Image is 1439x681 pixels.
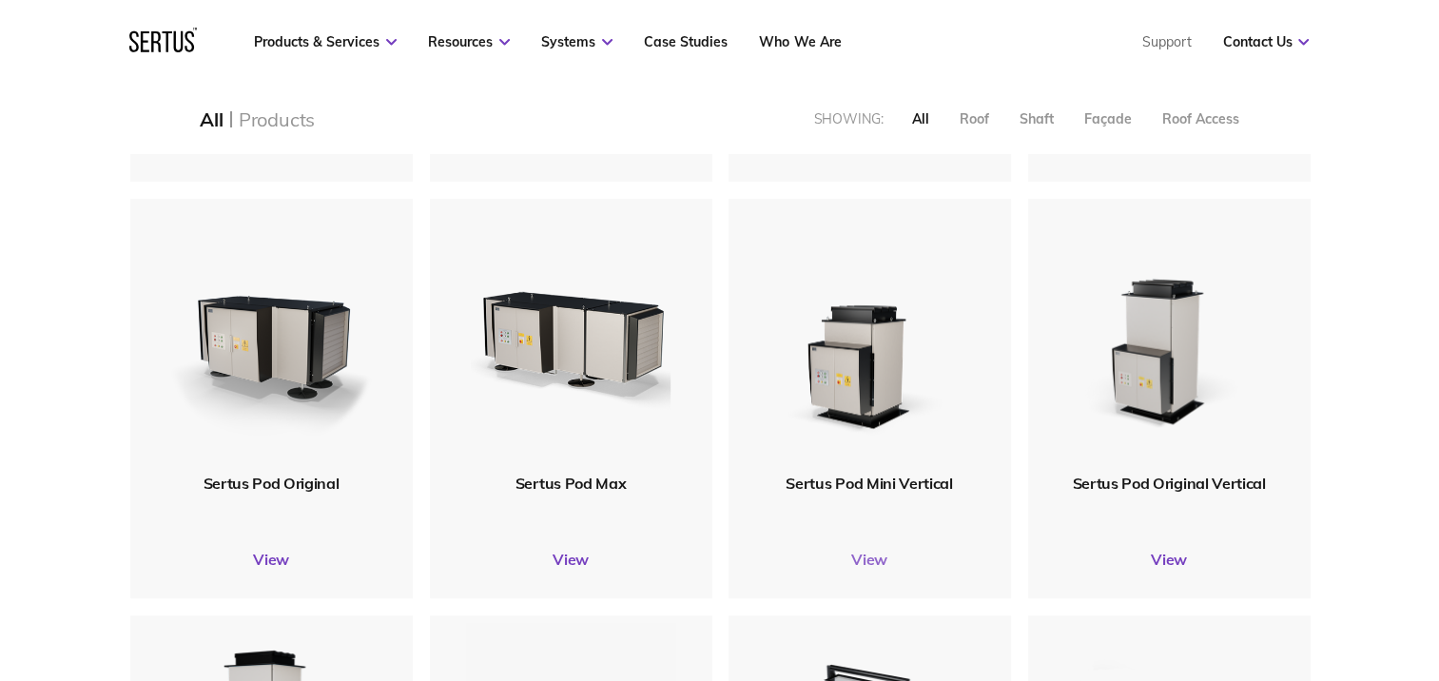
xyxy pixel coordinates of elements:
[1161,110,1238,127] div: Roof Access
[541,33,613,50] a: Systems
[911,110,928,127] div: All
[644,33,728,50] a: Case Studies
[1098,461,1439,681] iframe: Chat Widget
[430,550,712,569] a: View
[515,474,627,493] span: Sertus Pod Max
[959,110,988,127] div: Roof
[759,33,841,50] a: Who We Are
[1222,33,1309,50] a: Contact Us
[1072,474,1265,493] span: Sertus Pod Original Vertical
[814,110,884,127] div: Showing:
[729,550,1011,569] a: View
[239,107,315,131] div: Products
[1019,110,1053,127] div: Shaft
[428,33,510,50] a: Resources
[254,33,397,50] a: Products & Services
[1083,110,1131,127] div: Façade
[130,550,413,569] a: View
[786,474,952,493] span: Sertus Pod Mini Vertical
[200,107,223,131] div: All
[1028,550,1311,569] a: View
[1141,33,1191,50] a: Support
[204,474,340,493] span: Sertus Pod Original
